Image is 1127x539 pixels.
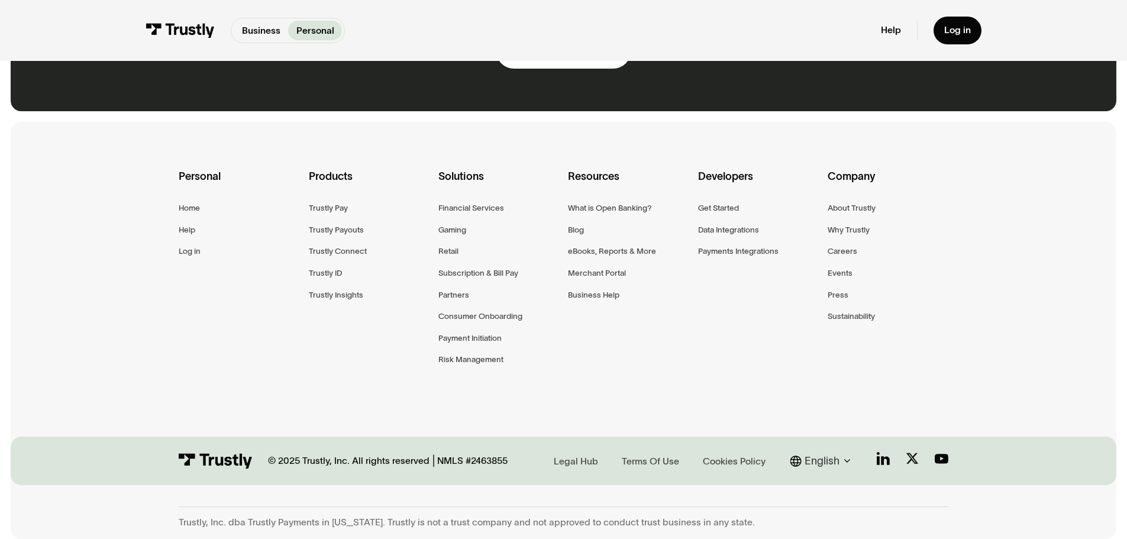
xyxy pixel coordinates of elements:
[438,168,558,201] div: Solutions
[179,453,252,469] img: Trustly Logo
[828,168,948,201] div: Company
[698,244,779,258] a: Payments Integrations
[234,21,288,40] a: Business
[828,244,857,258] a: Careers
[438,331,502,345] a: Payment Initiation
[309,223,364,237] a: Trustly Payouts
[438,223,466,237] a: Gaming
[622,455,679,468] div: Terms Of Use
[438,288,469,302] a: Partners
[438,309,522,323] a: Consumer Onboarding
[438,201,504,215] a: Financial Services
[568,223,584,237] a: Blog
[618,453,683,469] a: Terms Of Use
[703,455,766,468] div: Cookies Policy
[568,201,651,215] a: What is Open Banking?
[309,288,363,302] a: Trustly Insights
[146,23,215,38] img: Trustly Logo
[698,223,759,237] a: Data Integrations
[828,201,876,215] a: About Trustly
[432,453,435,469] div: |
[179,244,201,258] a: Log in
[438,353,503,366] a: Risk Management
[698,201,739,215] a: Get Started
[554,455,598,468] div: Legal Hub
[242,24,280,38] p: Business
[550,453,602,469] a: Legal Hub
[881,24,901,36] a: Help
[568,288,619,302] a: Business Help
[568,266,626,280] a: Merchant Portal
[179,201,200,215] a: Home
[934,17,981,44] a: Log in
[828,266,852,280] a: Events
[438,266,518,280] a: Subscription & Bill Pay
[309,201,348,215] a: Trustly Pay
[790,453,855,469] div: English
[309,266,342,280] a: Trustly ID
[568,244,656,258] a: eBooks, Reports & More
[699,453,769,469] a: Cookies Policy
[828,309,875,323] a: Sustainability
[437,455,508,467] div: NMLS #2463855
[828,288,848,302] a: Press
[309,168,429,201] div: Products
[568,168,688,201] div: Resources
[179,168,299,201] div: Personal
[828,223,870,237] a: Why Trustly
[438,244,458,258] a: Retail
[179,223,195,237] a: Help
[288,21,342,40] a: Personal
[309,244,367,258] a: Trustly Connect
[805,453,839,469] div: English
[296,24,334,38] p: Personal
[179,517,948,528] div: Trustly, Inc. dba Trustly Payments in [US_STATE]. Trustly is not a trust company and not approved...
[698,168,818,201] div: Developers
[944,24,971,36] div: Log in
[268,455,430,467] div: © 2025 Trustly, Inc. All rights reserved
